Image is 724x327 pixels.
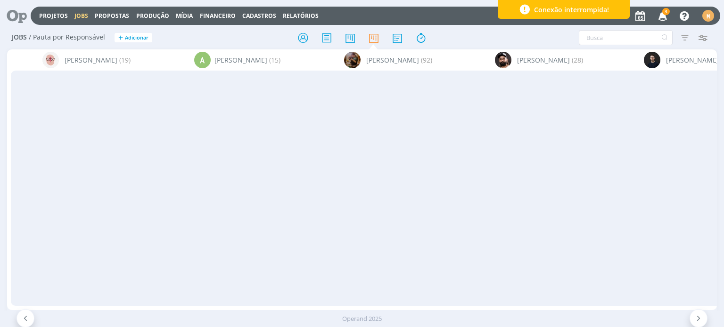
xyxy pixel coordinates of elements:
[579,30,673,45] input: Busca
[702,8,715,24] button: M
[344,52,361,68] img: A
[42,52,59,68] img: A
[194,52,211,68] div: A
[197,12,239,20] button: Financeiro
[534,5,609,15] span: Conexão interrompida!
[242,12,276,20] span: Cadastros
[421,55,432,65] span: (92)
[173,12,196,20] button: Mídia
[495,52,511,68] img: B
[572,55,583,65] span: (28)
[118,33,123,43] span: +
[29,33,105,41] span: / Pauta por Responsável
[72,12,91,20] button: Jobs
[36,12,71,20] button: Projetos
[119,55,131,65] span: (19)
[644,52,660,68] img: C
[65,55,117,65] span: [PERSON_NAME]
[366,55,419,65] span: [PERSON_NAME]
[239,12,279,20] button: Cadastros
[200,12,236,20] a: Financeiro
[283,12,319,20] a: Relatórios
[125,35,148,41] span: Adicionar
[702,10,714,22] div: M
[662,8,670,15] span: 3
[74,12,88,20] a: Jobs
[269,55,280,65] span: (15)
[666,55,719,65] span: [PERSON_NAME]
[214,55,267,65] span: [PERSON_NAME]
[92,12,132,20] button: Propostas
[280,12,321,20] button: Relatórios
[95,12,129,20] span: Propostas
[652,8,672,24] button: 3
[517,55,570,65] span: [PERSON_NAME]
[39,12,68,20] a: Projetos
[12,33,27,41] span: Jobs
[115,33,152,43] button: +Adicionar
[136,12,169,20] a: Produção
[176,12,193,20] a: Mídia
[133,12,172,20] button: Produção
